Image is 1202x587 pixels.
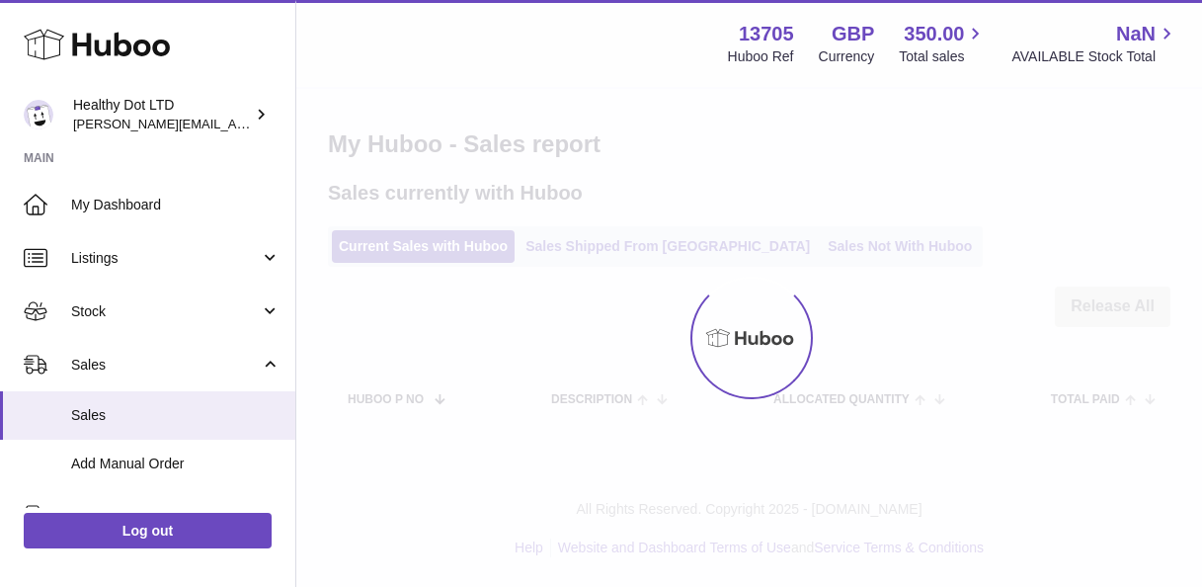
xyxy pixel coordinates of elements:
div: Huboo Ref [728,47,794,66]
span: My Dashboard [71,196,280,214]
span: AVAILABLE Stock Total [1011,47,1178,66]
a: NaN AVAILABLE Stock Total [1011,21,1178,66]
span: Stock [71,302,260,321]
a: 350.00 Total sales [899,21,987,66]
span: Sales [71,356,260,375]
span: NaN [1116,21,1156,47]
strong: 13705 [739,21,794,47]
span: Orders [71,505,260,524]
span: Listings [71,249,260,268]
span: 350.00 [904,21,964,47]
span: Total sales [899,47,987,66]
a: Log out [24,513,272,548]
div: Currency [819,47,875,66]
span: Add Manual Order [71,455,280,473]
span: Sales [71,406,280,425]
img: Dorothy@healthydot.com [24,100,53,129]
span: [PERSON_NAME][EMAIL_ADDRESS][DOMAIN_NAME] [73,116,396,131]
div: Healthy Dot LTD [73,96,251,133]
strong: GBP [832,21,874,47]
